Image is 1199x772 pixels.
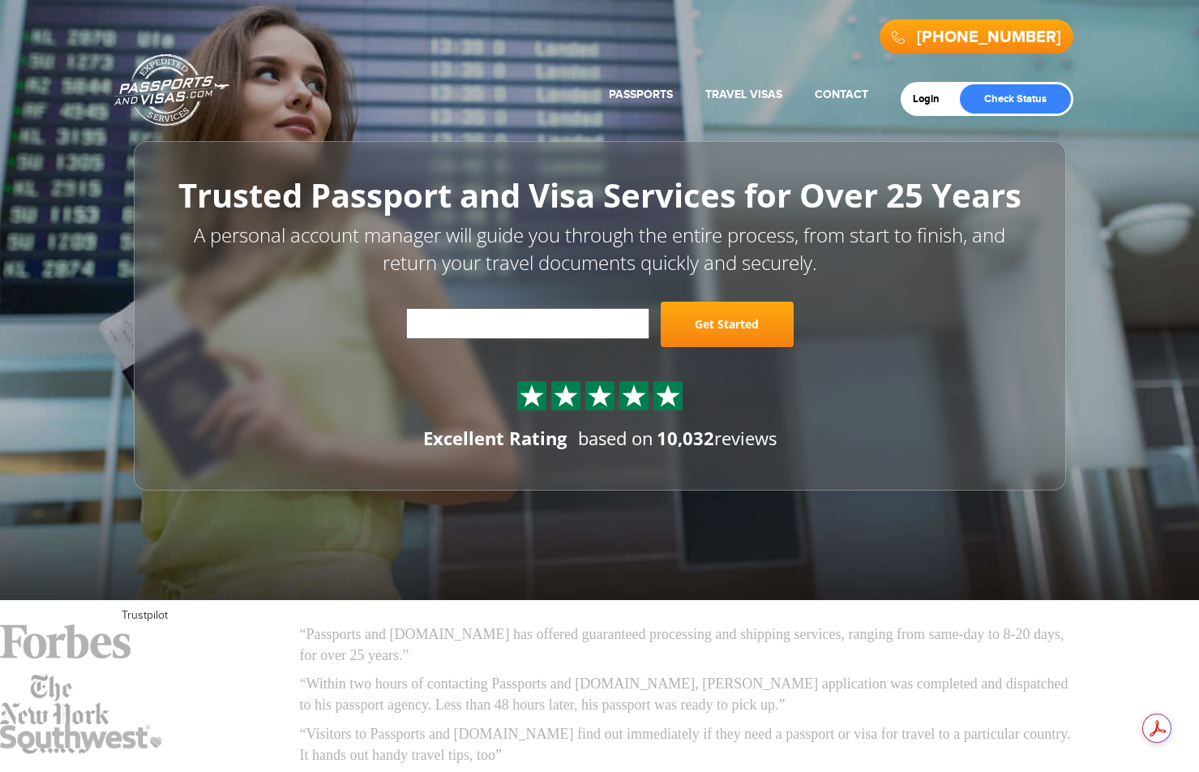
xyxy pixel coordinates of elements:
[622,384,646,408] img: Sprite St
[705,88,782,101] a: Travel Visas
[554,384,578,408] img: Sprite St
[815,88,868,101] a: Contact
[578,426,653,450] span: based on
[170,221,1030,277] p: A personal account manager will guide you through the entire process, from start to finish, and r...
[588,384,612,408] img: Sprite St
[656,384,680,408] img: Sprite St
[657,426,777,450] span: reviews
[423,426,567,451] div: Excellent Rating
[300,674,1078,715] p: “Within two hours of contacting Passports and [DOMAIN_NAME], [PERSON_NAME] application was comple...
[520,384,544,408] img: Sprite St
[661,302,794,347] a: Get Started
[657,426,714,450] strong: 10,032
[609,88,673,101] a: Passports
[960,84,1071,114] a: Check Status
[122,609,168,622] a: Trustpilot
[114,54,229,127] a: Passports & [DOMAIN_NAME]
[917,28,1061,47] a: [PHONE_NUMBER]
[913,92,951,105] a: Login
[300,724,1078,766] p: “Visitors to Passports and [DOMAIN_NAME] find out immediately if they need a passport or visa for...
[300,624,1078,666] p: “Passports and [DOMAIN_NAME] has offered guaranteed processing and shipping services, ranging fro...
[170,178,1030,213] h1: Trusted Passport and Visa Services for Over 25 Years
